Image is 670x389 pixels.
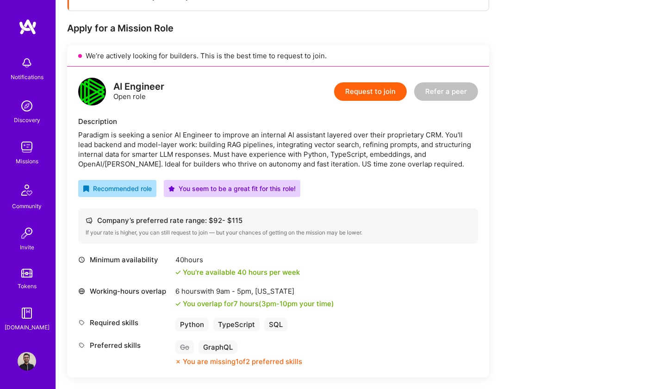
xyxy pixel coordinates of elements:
div: Missions [16,156,38,166]
div: Open role [113,82,164,101]
div: [DOMAIN_NAME] [5,322,50,332]
div: Minimum availability [78,255,171,265]
div: You overlap for 7 hours ( your time) [183,299,334,309]
div: GraphQL [199,340,237,354]
img: logo [19,19,37,35]
i: icon Clock [78,256,85,263]
img: Community [16,179,38,201]
img: tokens [21,269,32,278]
img: discovery [18,97,36,115]
div: Discovery [14,115,40,125]
button: Request to join [334,82,407,101]
i: icon Tag [78,319,85,326]
div: Community [12,201,42,211]
i: icon Tag [78,342,85,349]
a: User Avatar [15,352,38,370]
div: Preferred skills [78,340,171,350]
div: You're available 40 hours per week [175,267,300,277]
img: teamwork [18,138,36,156]
i: icon Cash [86,217,93,224]
div: You are missing 1 of 2 preferred skills [183,357,302,366]
div: SQL [264,318,287,331]
div: We’re actively looking for builders. This is the best time to request to join. [67,45,489,67]
img: User Avatar [18,352,36,370]
i: icon CloseOrange [175,359,181,364]
div: 40 hours [175,255,300,265]
div: Working-hours overlap [78,286,171,296]
div: Description [78,117,478,126]
img: guide book [18,304,36,322]
div: 6 hours with [US_STATE] [175,286,334,296]
div: Company’s preferred rate range: $ 92 - $ 115 [86,216,471,225]
span: 9am - 5pm , [214,287,255,296]
div: Go [175,340,194,354]
i: icon World [78,288,85,295]
img: logo [78,78,106,105]
div: Invite [20,242,34,252]
div: Notifications [11,72,43,82]
img: Invite [18,224,36,242]
div: Python [175,318,209,331]
div: AI Engineer [113,82,164,92]
img: bell [18,54,36,72]
div: Paradigm is seeking a senior AI Engineer to improve an internal AI assistant layered over their p... [78,130,478,169]
div: Tokens [18,281,37,291]
div: If your rate is higher, you can still request to join — but your chances of getting on the missio... [86,229,471,236]
div: You seem to be a great fit for this role! [168,184,296,193]
span: 3pm - 10pm [261,299,298,308]
div: Required skills [78,318,171,327]
div: TypeScript [213,318,260,331]
i: icon Check [175,301,181,307]
div: Apply for a Mission Role [67,22,489,34]
i: icon PurpleStar [168,185,175,192]
i: icon RecommendedBadge [83,185,89,192]
i: icon Check [175,270,181,275]
div: Recommended role [83,184,152,193]
button: Refer a peer [414,82,478,101]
